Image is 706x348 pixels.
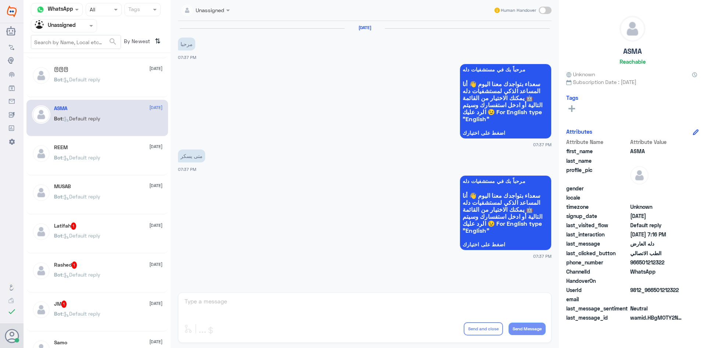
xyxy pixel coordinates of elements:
img: defaultAdmin.png [630,166,649,184]
p: 15/9/2025, 7:37 PM [178,150,205,162]
span: اضغط على اختيارك [463,130,549,136]
h6: Tags [566,94,578,101]
i: check [7,307,16,316]
img: defaultAdmin.png [32,300,50,319]
img: defaultAdmin.png [32,183,50,202]
button: search [108,36,117,48]
span: last_name [566,157,629,165]
span: null [630,184,684,192]
span: [DATE] [149,65,163,72]
span: Bot [54,271,63,278]
span: [DATE] [149,338,163,345]
span: 2025-07-30T17:16:53.614Z [630,212,684,220]
span: gender [566,184,629,192]
h5: MUSAB [54,183,71,190]
h5: Latifah [54,222,76,230]
h5: JM [54,300,67,308]
span: مرحباً بك في مستشفيات دله [463,67,549,73]
img: defaultAdmin.png [32,144,50,163]
h6: [DATE] [345,25,385,30]
span: 07:37 PM [178,167,196,172]
img: defaultAdmin.png [32,105,50,124]
span: wamid.HBgMOTY2NTAxMjEyMzIyFQIAEhgUM0EzOEJFQ0JDMEY3NUY5NEJEMEQA [630,314,684,321]
span: : Default reply [63,154,100,161]
span: null [630,277,684,285]
span: [DATE] [149,182,163,189]
h5: ASMA [623,47,642,56]
span: مرحباً بك في مستشفيات دله [463,178,549,184]
span: ChannelId [566,268,629,275]
span: profile_pic [566,166,629,183]
span: timezone [566,203,629,211]
span: first_name [566,147,629,155]
span: الطب الاتصالي [630,249,684,257]
img: Unassigned.svg [35,20,46,31]
img: Widebot Logo [7,6,17,17]
span: Bot [54,232,63,239]
span: last_interaction [566,231,629,238]
span: Attribute Name [566,138,629,146]
span: Subscription Date : [DATE] [566,78,699,86]
span: Unknown [630,203,684,211]
span: 1 [61,300,67,308]
span: last_visited_flow [566,221,629,229]
span: locale [566,194,629,201]
span: [DATE] [149,261,163,268]
span: 07:37 PM [178,55,196,60]
span: null [630,194,684,201]
span: 1 [72,261,77,269]
span: 9812_966501212322 [630,286,684,294]
span: last_clicked_button [566,249,629,257]
span: 1 [71,222,76,230]
span: Unknown [566,70,595,78]
span: سعداء بتواجدك معنا اليوم 👋 أنا المساعد الذكي لمستشفيات دله 🤖 يمكنك الاختيار من القائمة التالية أو... [463,80,549,122]
span: HandoverOn [566,277,629,285]
span: Bot [54,310,63,317]
span: last_message_sentiment [566,305,629,312]
img: whatsapp.png [35,4,46,15]
button: Avatar [5,329,19,343]
span: UserId [566,286,629,294]
span: [DATE] [149,104,163,111]
span: : Default reply [63,76,100,82]
img: defaultAdmin.png [32,261,50,280]
span: : Default reply [63,232,100,239]
span: email [566,295,629,303]
button: Send and close [464,322,503,335]
span: last_message_id [566,314,629,321]
h6: Attributes [566,128,592,135]
span: Attribute Value [630,138,684,146]
span: سعداء بتواجدك معنا اليوم 👋 أنا المساعد الذكي لمستشفيات دله 🤖 يمكنك الاختيار من القائمة التالية أو... [463,192,549,234]
span: By Newest [121,35,152,50]
span: signup_date [566,212,629,220]
span: : Default reply [63,310,100,317]
img: defaultAdmin.png [32,66,50,85]
span: null [630,295,684,303]
span: 966501212322 [630,259,684,266]
span: [DATE] [149,300,163,307]
h5: Rashed [54,261,77,269]
img: defaultAdmin.png [620,16,645,41]
p: 15/9/2025, 7:37 PM [178,38,195,50]
span: : Default reply [63,193,100,200]
h5: ASMA [54,105,67,112]
span: phone_number [566,259,629,266]
span: Bot [54,154,63,161]
h5: REEM [54,144,68,151]
span: search [108,37,117,46]
span: : Default reply [63,115,100,122]
span: [DATE] [149,143,163,150]
h6: Reachable [620,58,646,65]
span: Default reply [630,221,684,229]
div: Tags [127,5,140,15]
span: 07:37 PM [533,141,552,148]
span: 07:37 PM [533,253,552,259]
span: Human Handover [501,7,536,14]
span: Bot [54,193,63,200]
span: 2025-09-15T16:16:52.36Z [630,231,684,238]
span: ASMA [630,147,684,155]
button: Send Message [509,323,546,335]
span: اضغط على اختيارك [463,242,549,247]
span: : Default reply [63,271,100,278]
i: ⇅ [155,35,161,47]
